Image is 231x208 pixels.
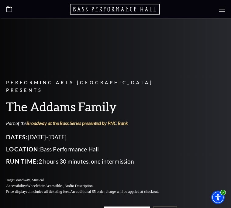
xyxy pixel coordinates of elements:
p: Part of the [6,120,173,127]
p: [DATE]-[DATE] [6,132,173,142]
span: Dates: [6,133,28,140]
div: Accessibility Menu [211,191,225,204]
p: Tags: [6,177,173,183]
a: Broadway at the Bass Series presented by PNC Bank [26,120,128,126]
span: Location: [6,146,40,153]
img: Accessibility menu is on [220,189,226,196]
span: Broadway, Musical [14,178,44,182]
p: Accessibility: [6,183,173,189]
h3: The Addams Family [6,99,173,114]
span: An additional $5 order charge will be applied at checkout. [70,189,159,194]
p: Performing Arts [GEOGRAPHIC_DATA] Presents [6,79,173,94]
p: Price displayed includes all ticketing fees. [6,189,173,195]
span: Wheelchair Accessible , Audio Description [27,184,93,188]
p: Bass Performance Hall [6,144,173,154]
span: Run Time: [6,158,39,165]
p: 2 hours 30 minutes, one intermission [6,157,173,166]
